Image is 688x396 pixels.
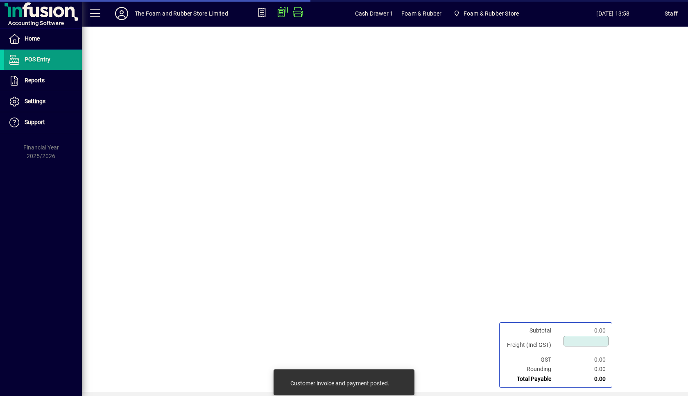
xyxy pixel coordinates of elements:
td: GST [503,355,559,364]
a: Settings [4,91,82,112]
span: Foam & Rubber Store [464,7,519,20]
div: Staff [665,7,678,20]
span: Cash Drawer 1 [355,7,393,20]
td: 0.00 [559,374,609,384]
div: Customer invoice and payment posted. [290,379,389,387]
span: Settings [25,98,45,104]
span: Reports [25,77,45,84]
span: Foam & Rubber Store [450,6,522,21]
td: 0.00 [559,364,609,374]
td: Subtotal [503,326,559,335]
div: The Foam and Rubber Store Limited [135,7,228,20]
td: Total Payable [503,374,559,384]
span: Support [25,119,45,125]
button: Profile [109,6,135,21]
td: 0.00 [559,326,609,335]
span: Foam & Rubber [401,7,441,20]
a: Support [4,112,82,133]
a: Reports [4,70,82,91]
td: 0.00 [559,355,609,364]
span: [DATE] 13:58 [561,7,665,20]
span: POS Entry [25,56,50,63]
span: Home [25,35,40,42]
td: Freight (Incl GST) [503,335,559,355]
td: Rounding [503,364,559,374]
a: Home [4,29,82,49]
